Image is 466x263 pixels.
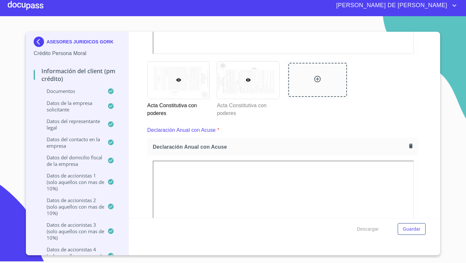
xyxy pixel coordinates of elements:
[47,39,114,44] p: ASESORES JURIDICOS GORK
[331,0,450,11] span: [PERSON_NAME] DE [PERSON_NAME]
[34,172,107,192] p: Datos de accionistas 1 (solo aquellos con mas de 10%)
[147,99,209,117] p: Acta Constitutiva con poderes
[34,50,121,57] p: Crédito Persona Moral
[398,223,426,235] button: Guardar
[34,154,107,167] p: Datos del domicilio fiscal de la empresa
[403,225,420,233] span: Guardar
[34,136,107,149] p: Datos del contacto en la empresa
[357,225,379,233] span: Descargar
[34,100,107,113] p: Datos de la empresa solicitante
[147,126,216,134] p: Declaración Anual con Acuse
[34,222,107,241] p: Datos de accionistas 3 (solo aquellos con mas de 10%)
[34,37,47,47] img: Docupass spot blue
[331,0,458,11] button: account of current user
[34,197,107,216] p: Datos de accionistas 2 (solo aquellos con mas de 10%)
[34,118,107,131] p: Datos del representante legal
[153,143,406,150] span: Declaración Anual con Acuse
[354,223,382,235] button: Descargar
[217,99,279,117] p: Acta Constitutiva con poderes
[34,88,107,94] p: Documentos
[34,37,121,50] div: ASESORES JURIDICOS GORK
[34,67,121,83] p: Información del Client (PM crédito)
